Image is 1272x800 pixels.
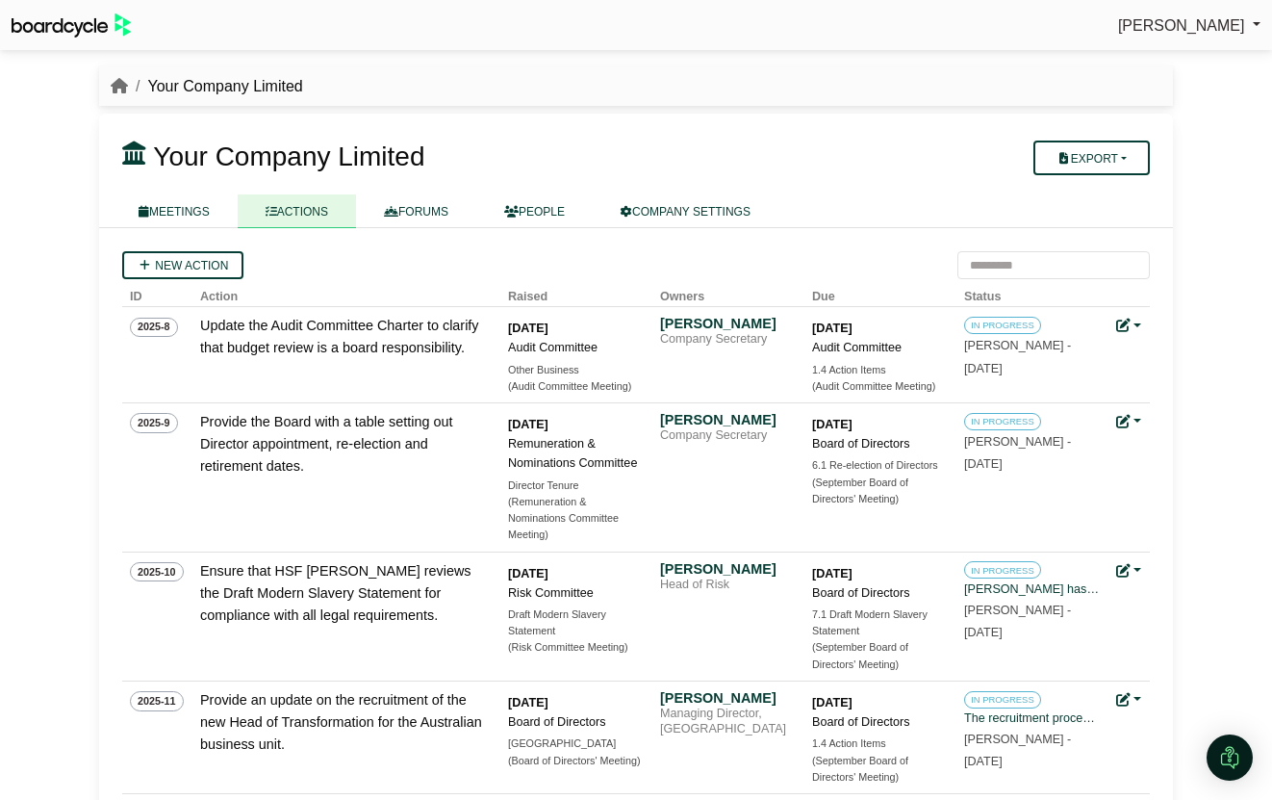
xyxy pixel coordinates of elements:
th: ID [122,279,192,307]
div: Company Secretary [660,332,795,348]
a: Director Tenure (Remuneration & Nominations Committee Meeting) [508,477,643,544]
div: Board of Directors [812,712,947,732]
div: 1.4 Action Items [812,362,947,378]
span: IN PROGRESS [964,561,1041,579]
span: [DATE] [964,457,1003,471]
div: Audit Committee [812,338,947,357]
a: 1.4 Action Items (Audit Committee Meeting) [812,362,947,396]
a: ACTIONS [238,194,356,228]
div: (September Board of Directors' Meeting) [812,475,947,508]
div: Head of Risk [660,578,795,593]
small: [PERSON_NAME] - [964,435,1071,471]
th: Owners [652,279,804,307]
a: MEETINGS [111,194,238,228]
img: BoardcycleBlackGreen-aaafeed430059cb809a45853b8cf6d952af9d84e6e89e1f1685b34bfd5cb7d64.svg [12,13,131,38]
a: IN PROGRESS [PERSON_NAME] -[DATE] [964,315,1099,374]
small: [PERSON_NAME] - [964,733,1071,768]
div: (Board of Directors' Meeting) [508,753,643,769]
small: [PERSON_NAME] - [964,604,1071,639]
div: Remuneration & Nominations Committee [508,434,643,473]
a: 7.1 Draft Modern Slavery Statement (September Board of Directors' Meeting) [812,606,947,673]
a: IN PROGRESS The recruitment process is well progressed with a shortlist of candidates to be inter... [964,689,1099,768]
span: 2025-11 [130,691,184,710]
small: [PERSON_NAME] - [964,339,1071,374]
div: (Remuneration & Nominations Committee Meeting) [508,494,643,544]
span: [PERSON_NAME] [1118,17,1245,34]
div: Draft Modern Slavery Statement [508,606,643,640]
span: Your Company Limited [153,142,424,171]
div: 7.1 Draft Modern Slavery Statement [812,606,947,640]
div: Managing Director, [GEOGRAPHIC_DATA] [660,707,795,736]
a: COMPANY SETTINGS [593,194,778,228]
span: [DATE] [964,755,1003,768]
div: (September Board of Directors' Meeting) [812,753,947,787]
div: [PERSON_NAME] [660,560,795,578]
a: [GEOGRAPHIC_DATA] (Board of Directors' Meeting) [508,735,643,769]
div: Board of Directors [812,434,947,453]
th: Action [192,279,500,307]
span: [DATE] [964,362,1003,375]
a: FORUMS [356,194,476,228]
a: 1.4 Action Items (September Board of Directors' Meeting) [812,735,947,786]
div: The recruitment process is well progressed with a shortlist of candidates to be interviewed in ea... [964,709,1099,728]
th: Raised [500,279,652,307]
a: [PERSON_NAME] [1118,13,1260,39]
div: Director Tenure [508,477,643,494]
div: 6.1 Re-election of Directors [812,457,947,474]
div: [DATE] [812,415,947,434]
div: Provide the Board with a table setting out Director appointment, re-election and retirement dates. [200,411,489,477]
span: 2025-9 [130,413,178,432]
a: New action [122,251,243,279]
a: Draft Modern Slavery Statement (Risk Committee Meeting) [508,606,643,657]
span: IN PROGRESS [964,691,1041,709]
div: [DATE] [812,319,947,338]
a: 6.1 Re-election of Directors (September Board of Directors' Meeting) [812,457,947,507]
span: 2025-8 [130,318,178,337]
span: IN PROGRESS [964,413,1041,430]
div: (Audit Committee Meeting) [812,378,947,395]
div: [GEOGRAPHIC_DATA] [508,735,643,752]
div: [PERSON_NAME] [660,315,795,332]
span: 2025-10 [130,562,184,581]
th: Status [956,279,1108,307]
div: [PERSON_NAME] [660,411,795,428]
div: [DATE] [812,693,947,712]
a: IN PROGRESS [PERSON_NAME] -[DATE] [964,411,1099,471]
div: [DATE] [508,319,643,338]
button: Export [1033,141,1150,175]
div: [PERSON_NAME] [660,689,795,707]
div: Board of Directors [508,712,643,732]
span: [DATE] [964,626,1003,639]
div: Update the Audit Committee Charter to clarify that budget review is a board responsibility. [200,315,489,359]
a: Other Business (Audit Committee Meeting) [508,362,643,396]
div: Other Business [508,362,643,378]
div: Risk Committee [508,583,643,603]
a: IN PROGRESS [PERSON_NAME] has been instructed and is currently reviewing the Modern Slavery State... [964,560,1099,639]
div: [PERSON_NAME] has been instructed and is currently reviewing the Modern Slavery Statement. [964,580,1099,599]
th: Due [804,279,956,307]
li: Your Company Limited [128,74,303,99]
div: Open Intercom Messenger [1207,735,1253,781]
span: IN PROGRESS [964,317,1041,334]
nav: breadcrumb [111,74,303,99]
a: PEOPLE [476,194,593,228]
div: [DATE] [508,415,643,434]
div: (September Board of Directors' Meeting) [812,639,947,673]
div: 1.4 Action Items [812,735,947,752]
div: [DATE] [508,564,643,583]
div: [DATE] [812,564,947,583]
div: Company Secretary [660,428,795,444]
div: (Risk Committee Meeting) [508,639,643,656]
div: (Audit Committee Meeting) [508,378,643,395]
div: Audit Committee [508,338,643,357]
div: Board of Directors [812,583,947,603]
div: Ensure that HSF [PERSON_NAME] reviews the Draft Modern Slavery Statement for compliance with all ... [200,560,489,627]
div: Provide an update on the recruitment of the new Head of Transformation for the Australian busines... [200,689,489,756]
div: [DATE] [508,693,643,712]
